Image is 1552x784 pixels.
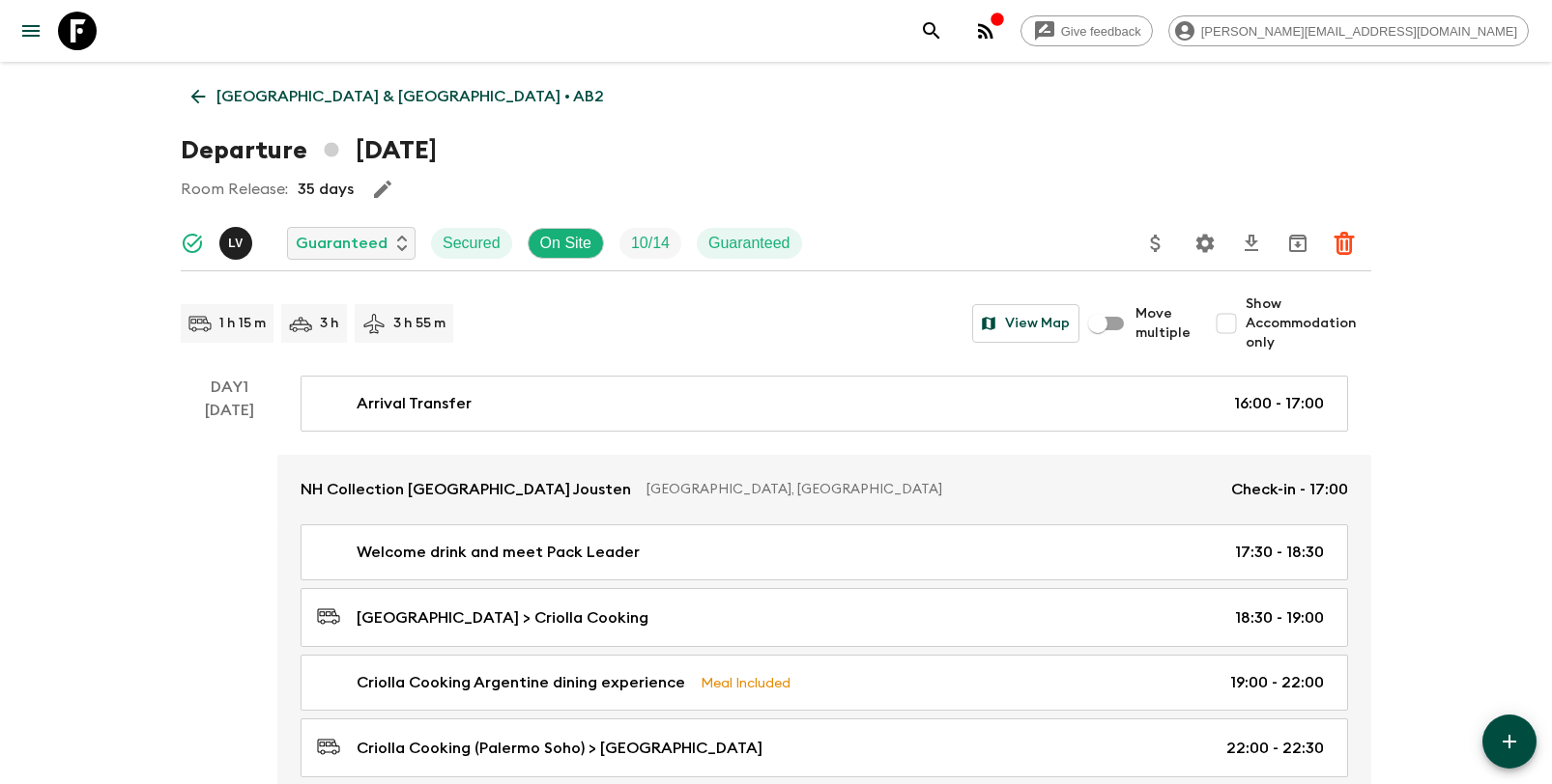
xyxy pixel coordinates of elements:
[1020,15,1153,46] a: Give feedback
[393,314,445,333] p: 3 h 55 m
[431,228,512,259] div: Secured
[296,232,388,255] p: Guaranteed
[540,232,591,255] p: On Site
[181,376,277,399] p: Day 1
[1050,24,1152,39] span: Give feedback
[1232,224,1271,263] button: Download CSV
[320,314,339,333] p: 3 h
[301,655,1348,711] a: Criolla Cooking Argentine dining experienceMeal Included19:00 - 22:00
[357,392,472,415] p: Arrival Transfer
[1235,606,1324,630] p: 18:30 - 19:00
[1168,15,1529,46] div: [PERSON_NAME][EMAIL_ADDRESS][DOMAIN_NAME]
[277,455,1371,524] a: NH Collection [GEOGRAPHIC_DATA] Jousten[GEOGRAPHIC_DATA], [GEOGRAPHIC_DATA]Check-in - 17:00
[1136,224,1175,263] button: Update Price, Early Bird Discount and Costs
[1325,224,1364,263] button: Delete
[181,131,437,170] h1: Departure [DATE]
[219,227,256,260] button: LV
[216,85,604,108] p: [GEOGRAPHIC_DATA] & [GEOGRAPHIC_DATA] • AB2
[301,588,1348,647] a: [GEOGRAPHIC_DATA] > Criolla Cooking18:30 - 19:00
[708,232,790,255] p: Guaranteed
[301,524,1348,580] a: Welcome drink and meet Pack Leader17:30 - 18:30
[298,178,354,201] p: 35 days
[228,236,244,251] p: L V
[1191,24,1528,39] span: [PERSON_NAME][EMAIL_ADDRESS][DOMAIN_NAME]
[301,478,631,501] p: NH Collection [GEOGRAPHIC_DATA] Jousten
[181,77,615,116] a: [GEOGRAPHIC_DATA] & [GEOGRAPHIC_DATA] • AB2
[301,376,1348,432] a: Arrival Transfer16:00 - 17:00
[12,12,50,50] button: menu
[912,12,951,50] button: search adventures
[647,480,1216,499] p: [GEOGRAPHIC_DATA], [GEOGRAPHIC_DATA]
[181,178,288,201] p: Room Release:
[1246,294,1371,352] span: Show Accommodation only
[972,304,1079,343] button: View Map
[357,737,762,760] p: Criolla Cooking (Palermo Soho) > [GEOGRAPHIC_DATA]
[1234,392,1324,415] p: 16:00 - 17:00
[357,671,685,694] p: Criolla Cooking Argentine dining experience
[1226,737,1324,760] p: 22:00 - 22:30
[701,672,790,693] p: Meal Included
[631,232,670,255] p: 10 / 14
[1231,478,1348,501] p: Check-in - 17:00
[301,718,1348,777] a: Criolla Cooking (Palermo Soho) > [GEOGRAPHIC_DATA]22:00 - 22:30
[219,233,256,248] span: Lucas Valentim
[1279,224,1317,263] button: Archive (Completed, Cancelled or Unsynced Departures only)
[357,606,648,630] p: [GEOGRAPHIC_DATA] > Criolla Cooking
[1186,224,1224,263] button: Settings
[357,541,640,564] p: Welcome drink and meet Pack Leader
[619,228,681,259] div: Trip Fill
[1135,304,1192,343] span: Move multiple
[181,232,204,255] svg: Synced Successfully
[1235,541,1324,564] p: 17:30 - 18:30
[219,314,266,333] p: 1 h 15 m
[443,232,501,255] p: Secured
[1230,671,1324,694] p: 19:00 - 22:00
[528,228,604,259] div: On Site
